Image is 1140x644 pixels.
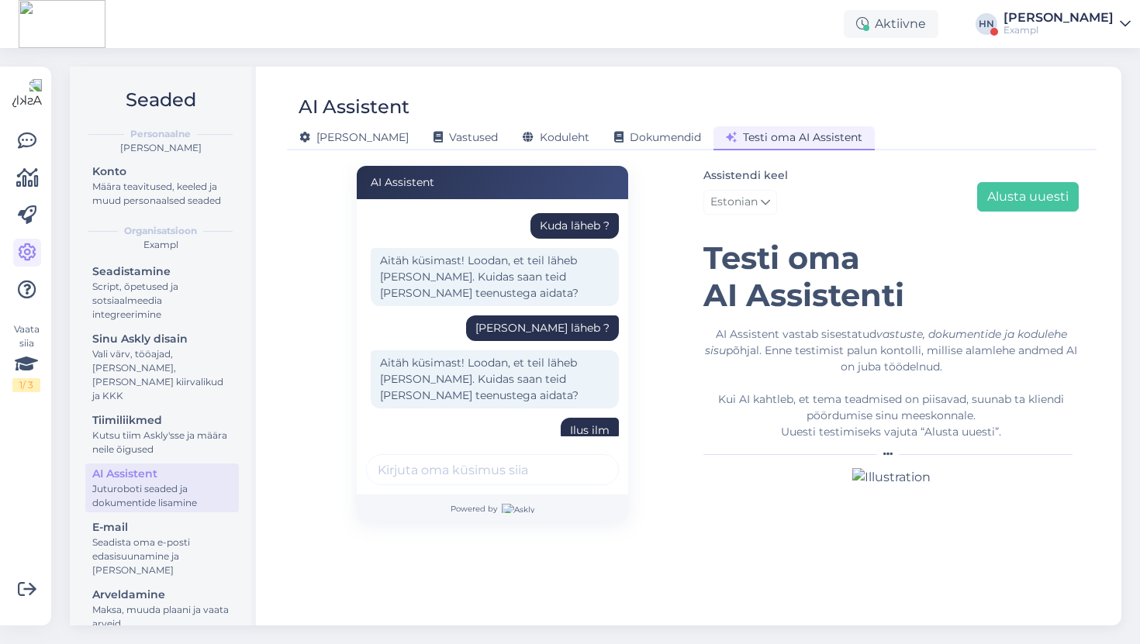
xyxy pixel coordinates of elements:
div: Sinu Askly disain [92,331,232,347]
span: [PERSON_NAME] [299,130,409,144]
b: Personaalne [130,127,191,141]
b: Organisatsioon [124,224,197,238]
a: [PERSON_NAME]Exampl [1004,12,1131,36]
div: Aitäh küsimast! Loodan, et teil läheb [PERSON_NAME]. Kuidas saan teid [PERSON_NAME] teenustega ai... [371,350,619,408]
span: Estonian [710,194,758,211]
div: Script, õpetused ja sotsiaalmeedia integreerimine [92,280,232,322]
img: Illustration [852,468,931,487]
div: AI Assistent [299,92,409,122]
a: KontoMäära teavitused, keeled ja muud personaalsed seaded [85,161,239,210]
div: Vaata siia [12,322,40,392]
div: Aitäh küsimast! Loodan, et teil läheb [PERSON_NAME]. Kuidas saan teid [PERSON_NAME] teenustega ai... [371,248,619,306]
div: Juturoboti seaded ja dokumentide lisamine [92,482,232,510]
div: Kutsu tiim Askly'sse ja määra neile õigused [92,429,232,456]
img: Askly Logo [12,79,42,108]
i: vastuste, dokumentide ja kodulehe sisu [705,327,1067,357]
span: Testi oma AI Assistent [726,130,862,144]
div: Exampl [1004,24,1114,36]
div: AI Assistent [92,466,232,482]
div: [PERSON_NAME] [82,141,239,155]
div: Exampl [82,238,239,252]
input: Kirjuta oma küsimus siia [366,454,619,485]
div: Arveldamine [92,587,232,603]
a: AI AssistentJuturoboti seaded ja dokumentide lisamine [85,463,239,512]
div: Kuda läheb ? [540,218,610,234]
div: [PERSON_NAME] [1004,12,1114,24]
a: SeadistamineScript, õpetused ja sotsiaalmeedia integreerimine [85,261,239,324]
div: [PERSON_NAME] läheb ? [475,320,610,336]
span: Powered by [451,503,534,515]
a: Estonian [703,190,777,215]
div: Vali värv, tööajad, [PERSON_NAME], [PERSON_NAME] kiirvalikud ja KKK [92,347,232,403]
div: E-mail [92,519,232,536]
div: Määra teavitused, keeled ja muud personaalsed seaded [92,180,232,208]
label: Assistendi keel [703,167,788,184]
a: E-mailSeadista oma e-posti edasisuunamine ja [PERSON_NAME] [85,517,239,580]
button: Alusta uuesti [977,182,1079,212]
div: AI Assistent vastab sisestatud põhjal. Enne testimist palun kontolli, millise alamlehe andmed AI ... [703,326,1079,440]
a: Sinu Askly disainVali värv, tööajad, [PERSON_NAME], [PERSON_NAME] kiirvalikud ja KKK [85,329,239,405]
h1: Testi oma AI Assistenti [703,239,1079,314]
div: Seadista oma e-posti edasisuunamine ja [PERSON_NAME] [92,536,232,577]
div: Ilus ilm [570,422,610,439]
div: Seadistamine [92,263,232,280]
div: AI Assistent [357,166,628,199]
a: ArveldamineMaksa, muuda plaani ja vaata arveid [85,584,239,633]
div: Maksa, muuda plaani ja vaata arveid [92,603,232,631]
div: 1 / 3 [12,378,40,392]
div: Aktiivne [844,10,938,38]
span: Koduleht [523,130,589,144]
span: Dokumendid [614,130,701,144]
div: Konto [92,164,232,180]
h2: Seaded [82,85,239,115]
a: TiimiliikmedKutsu tiim Askly'sse ja määra neile õigused [85,410,239,459]
img: Askly [502,504,534,513]
span: Vastused [434,130,498,144]
div: HN [976,13,997,35]
div: Tiimiliikmed [92,412,232,429]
